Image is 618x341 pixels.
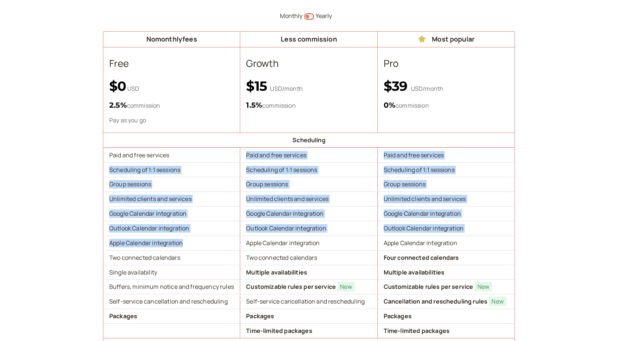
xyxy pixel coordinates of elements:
td: No monthly fees [103,31,240,47]
b: Packages [109,312,137,320]
b: Packages [384,312,412,320]
td: Apple Calendar integration [240,236,377,250]
b: Customizable rules per service [384,283,473,291]
p: commission [384,99,509,111]
span: 1.5 % [246,101,262,110]
p: USD [109,78,234,94]
p: USD/month [246,78,371,94]
p: Pay as you go [109,116,234,125]
td: Two connected calendars [240,250,377,265]
td: Unlimited clients and services [103,191,240,206]
div: Yearly [316,11,515,21]
td: Outlook Calendar integration [378,221,515,236]
td: Scheduling of 1:1 sessions [240,162,377,177]
td: Group sessions [103,177,240,191]
td: Scheduling of 1:1 sessions [103,162,240,177]
td: Self-service cancellation and rescheduling [240,294,377,309]
td: Paid and free services [103,148,240,162]
td: Google Calendar integration [103,206,240,221]
span: New [475,282,492,291]
h2: Pro [384,56,509,71]
td: Scheduling [103,133,515,148]
span: 0 % [384,101,395,110]
p: commission [246,99,371,111]
b: Cancellation and rescheduling rules [384,297,488,305]
b: Multiple availabilities [246,268,307,276]
td: Google Calendar integration [240,206,377,221]
td: Outlook Calendar integration [103,221,240,236]
b: Time-limited packages [384,327,450,335]
div: Less commission [243,35,374,44]
div: Monthly [103,11,303,21]
td: Group sessions [240,177,377,191]
span: $ 15 [246,78,270,94]
td: Single availability [103,265,240,280]
span: $0 [109,78,126,94]
td: Scheduling of 1:1 sessions [378,162,515,177]
td: Paid and free services [240,148,377,162]
span: New [337,282,355,291]
p: USD/month [384,78,509,94]
div: Widget de chat [581,306,618,341]
p: commission [109,99,234,111]
span: New [489,297,506,306]
td: Unlimited clients and services [378,191,515,206]
td: Apple Calendar integration [103,236,240,250]
td: Two connected calendars [103,250,240,265]
td: Outlook Calendar integration [240,221,377,236]
span: $ 39 [384,78,411,94]
span: 2.5 % [109,101,127,110]
td: Google Calendar integration [378,206,515,221]
b: Four connected calendars [384,254,459,262]
h2: Free [109,56,234,71]
td: Buffers, minimum notice and frequency rules [103,279,240,294]
td: Apple Calendar integration [378,236,515,250]
td: Paid and free services [378,148,515,162]
div: Most popular [381,35,512,44]
td: Group sessions [378,177,515,191]
b: Multiple availabilities [384,268,445,276]
h2: Growth [246,56,371,71]
td: Self-service cancellation and rescheduling [103,294,240,309]
td: Unlimited clients and services [240,191,377,206]
iframe: Chat Widget [581,306,618,341]
b: Packages [246,312,274,320]
b: Customizable rules per service [246,283,336,291]
b: Time-limited packages [246,327,312,335]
